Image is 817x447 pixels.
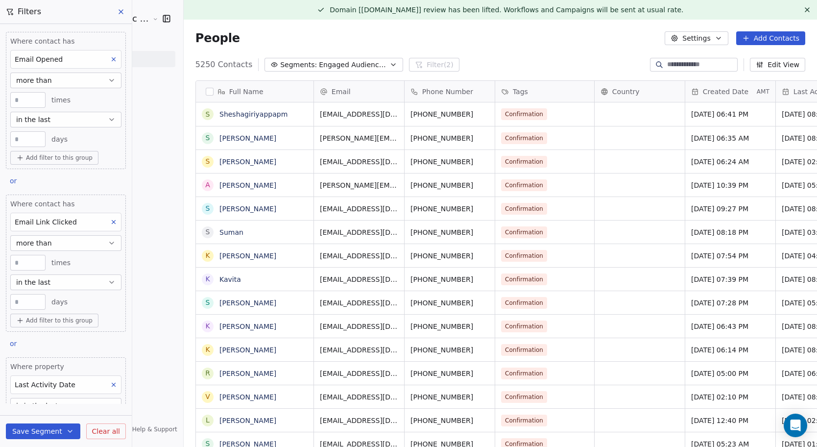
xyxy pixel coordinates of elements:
span: [EMAIL_ADDRESS][DOMAIN_NAME] [320,345,398,355]
span: Confirmation [501,344,547,356]
button: Edit View [750,58,805,72]
span: Confirmation [501,226,547,238]
span: Confirmation [501,273,547,285]
span: Help & Support [132,425,177,433]
div: k [205,321,210,331]
span: [PHONE_NUMBER] [410,251,489,261]
span: [PHONE_NUMBER] [410,109,489,119]
a: [PERSON_NAME] [219,205,276,213]
button: Filter(2) [409,58,459,72]
div: S [205,227,210,237]
span: Confirmation [501,415,547,426]
a: Sheshagiriyappapm [219,110,288,118]
span: AMT [757,88,769,96]
button: [PERSON_NAME] Cosmic Academy LLP [12,10,145,27]
button: Add Contacts [736,31,805,45]
div: K [205,250,210,261]
div: K [205,345,210,355]
span: [DATE] 07:28 PM [691,298,769,308]
span: [EMAIL_ADDRESS][DOMAIN_NAME] [320,109,398,119]
span: Phone Number [422,87,473,97]
span: [DATE] 02:10 PM [691,392,769,402]
a: [PERSON_NAME] [219,346,276,354]
a: Help & Support [122,425,177,433]
span: [DATE] 12:40 PM [691,416,769,425]
span: [DATE] 06:14 PM [691,345,769,355]
span: [EMAIL_ADDRESS][DOMAIN_NAME] [320,369,398,378]
span: Created Date [703,87,748,97]
a: [PERSON_NAME] [219,370,276,377]
span: [DATE] 09:27 PM [691,204,769,214]
span: [DATE] 08:18 PM [691,227,769,237]
div: S [205,109,210,120]
span: Engaged Audience 30D [319,60,387,70]
span: 5250 Contacts [195,59,252,71]
span: [EMAIL_ADDRESS][DOMAIN_NAME] [320,227,398,237]
span: People [195,31,240,46]
div: Created DateAMT [685,81,775,102]
span: [DATE] 06:43 PM [691,322,769,331]
span: [PHONE_NUMBER] [410,322,489,331]
span: [DATE] 06:24 AM [691,157,769,167]
div: Full Name [196,81,313,102]
div: Tags [495,81,594,102]
span: [PERSON_NAME][EMAIL_ADDRESS][PERSON_NAME][DOMAIN_NAME] [320,133,398,143]
span: Confirmation [501,297,547,309]
div: S [205,156,210,167]
span: [PHONE_NUMBER] [410,157,489,167]
span: Confirmation [501,321,547,332]
span: Tags [513,87,528,97]
button: Settings [665,31,728,45]
span: [PHONE_NUMBER] [410,416,489,425]
span: [DATE] 10:39 PM [691,180,769,190]
a: [PERSON_NAME] [219,299,276,307]
a: [PERSON_NAME] [219,181,276,189]
div: L [206,415,210,425]
a: [PERSON_NAME] [219,393,276,401]
span: [EMAIL_ADDRESS][DOMAIN_NAME] [320,392,398,402]
span: Confirmation [501,250,547,262]
span: [DATE] 06:35 AM [691,133,769,143]
span: Confirmation [501,391,547,403]
span: [PHONE_NUMBER] [410,274,489,284]
span: Segments: [280,60,317,70]
span: [DATE] 05:00 PM [691,369,769,378]
a: [PERSON_NAME] [219,252,276,260]
div: K [205,274,210,284]
div: S [205,203,210,214]
span: Email [332,87,351,97]
span: [DATE] 07:54 PM [691,251,769,261]
span: [PHONE_NUMBER] [410,392,489,402]
span: Confirmation [501,368,547,379]
a: Suman [219,228,243,236]
div: r [205,368,210,378]
span: Confirmation [501,179,547,191]
span: Confirmation [501,156,547,168]
span: [PHONE_NUMBER] [410,345,489,355]
span: [PERSON_NAME][EMAIL_ADDRESS][DOMAIN_NAME] [320,180,398,190]
span: [PHONE_NUMBER] [410,369,489,378]
div: A [205,180,210,190]
div: Email [314,81,404,102]
span: [DATE] 06:41 PM [691,109,769,119]
span: [PHONE_NUMBER] [410,133,489,143]
span: [EMAIL_ADDRESS][DOMAIN_NAME] [320,157,398,167]
span: [DATE] 07:39 PM [691,274,769,284]
div: Phone Number [405,81,495,102]
div: Country [595,81,685,102]
span: [PHONE_NUMBER] [410,227,489,237]
span: Confirmation [501,132,547,144]
div: S [205,298,210,308]
span: [EMAIL_ADDRESS][DOMAIN_NAME] [320,416,398,425]
span: [EMAIL_ADDRESS][DOMAIN_NAME] [320,251,398,261]
span: [EMAIL_ADDRESS][DOMAIN_NAME] [320,274,398,284]
a: [PERSON_NAME] [219,134,276,142]
span: [EMAIL_ADDRESS][DOMAIN_NAME] [320,322,398,331]
a: [PERSON_NAME] [219,323,276,330]
span: [PHONE_NUMBER] [410,180,489,190]
span: [PHONE_NUMBER] [410,204,489,214]
a: [PERSON_NAME] [219,417,276,424]
span: Domain [[DOMAIN_NAME]] review has been lifted. Workflows and Campaigns will be sent at usual rate. [330,6,683,14]
span: Confirmation [501,203,547,215]
span: [EMAIL_ADDRESS][DOMAIN_NAME] [320,298,398,308]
